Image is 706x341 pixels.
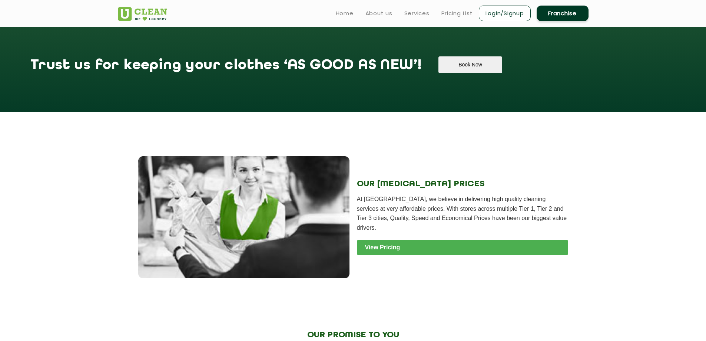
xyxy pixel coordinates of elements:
img: UClean Laundry and Dry Cleaning [118,7,167,21]
a: Franchise [537,6,589,21]
a: Login/Signup [479,6,531,21]
h2: OUR PROMISE TO YOU [191,330,515,340]
p: At [GEOGRAPHIC_DATA], we believe in delivering high quality cleaning services at very affordable ... [357,194,568,232]
a: Home [336,9,354,18]
img: Dry Cleaning Service [138,156,349,279]
a: Services [404,9,430,18]
h1: Trust us for keeping your clothes ‘AS GOOD AS NEW’! [30,56,422,81]
h2: OUR [MEDICAL_DATA] PRICES [357,179,568,189]
a: Pricing List [441,9,473,18]
button: Book Now [438,56,502,73]
a: View Pricing [357,240,568,255]
a: About us [365,9,392,18]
